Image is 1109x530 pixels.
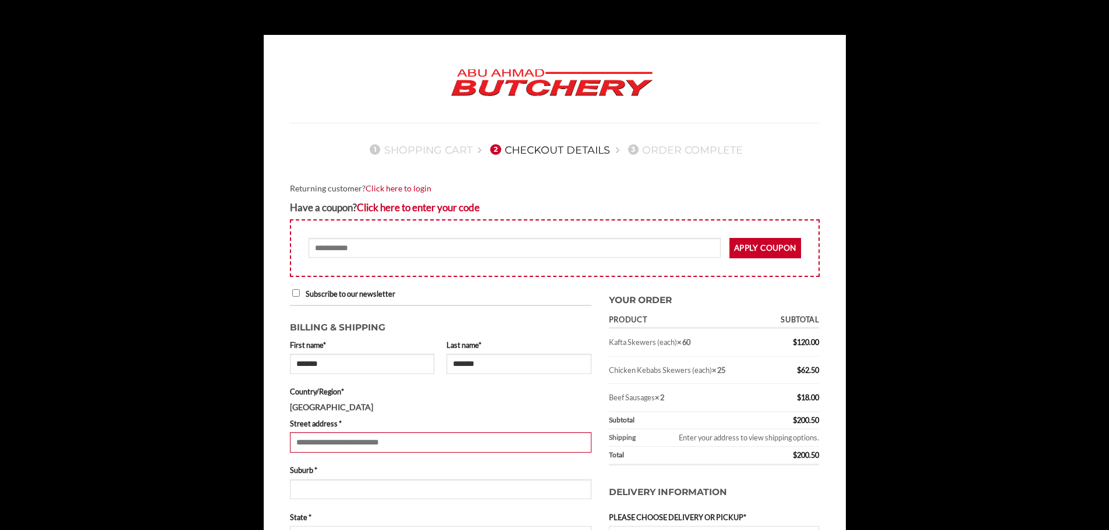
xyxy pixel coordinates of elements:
a: 2Checkout details [487,144,610,156]
label: State [290,511,591,523]
h3: Your order [609,287,820,308]
label: Last name [447,339,591,351]
input: Subscribe to our newsletter [292,289,300,297]
span: 2 [490,144,501,155]
bdi: 18.00 [797,393,819,402]
span: $ [797,393,801,402]
label: First name [290,339,435,351]
th: Subtotal [765,312,820,329]
a: 1Shopping Cart [366,144,473,156]
bdi: 120.00 [793,337,819,347]
a: Enter your coupon code [357,201,480,214]
td: Kafta Skewers (each) [609,329,765,356]
strong: × 25 [712,365,725,375]
div: Returning customer? [290,182,820,195]
div: Have a coupon? [290,200,820,215]
h3: Delivery Information [609,474,820,511]
label: PLEASE CHOOSE DELIVERY OR PICKUP [609,511,820,523]
th: Subtotal [609,412,765,429]
strong: × 60 [677,337,690,347]
th: Shipping [609,429,646,447]
strong: [GEOGRAPHIC_DATA] [290,402,373,412]
label: Country/Region [290,386,591,397]
span: 1 [370,144,380,155]
button: Apply coupon [729,238,801,258]
label: Street address [290,418,591,429]
h3: Billing & Shipping [290,315,591,335]
span: $ [793,337,797,347]
span: Subscribe to our newsletter [306,289,395,298]
td: Enter your address to view shipping options. [646,429,820,447]
a: Click here to login [366,183,431,193]
th: Product [609,312,765,329]
bdi: 62.50 [797,365,819,375]
td: Chicken Kebabs Skewers (each) [609,357,765,384]
span: $ [793,415,797,425]
nav: Checkout steps [290,134,820,165]
span: $ [793,450,797,460]
td: Beef Sausages [609,384,765,411]
bdi: 200.50 [793,450,819,460]
bdi: 200.50 [793,415,819,425]
strong: × 2 [655,393,664,402]
th: Total [609,447,765,465]
img: Abu Ahmad Butchery [441,61,662,105]
iframe: chat widget [1060,483,1097,518]
label: Suburb [290,464,591,476]
span: $ [797,365,801,375]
